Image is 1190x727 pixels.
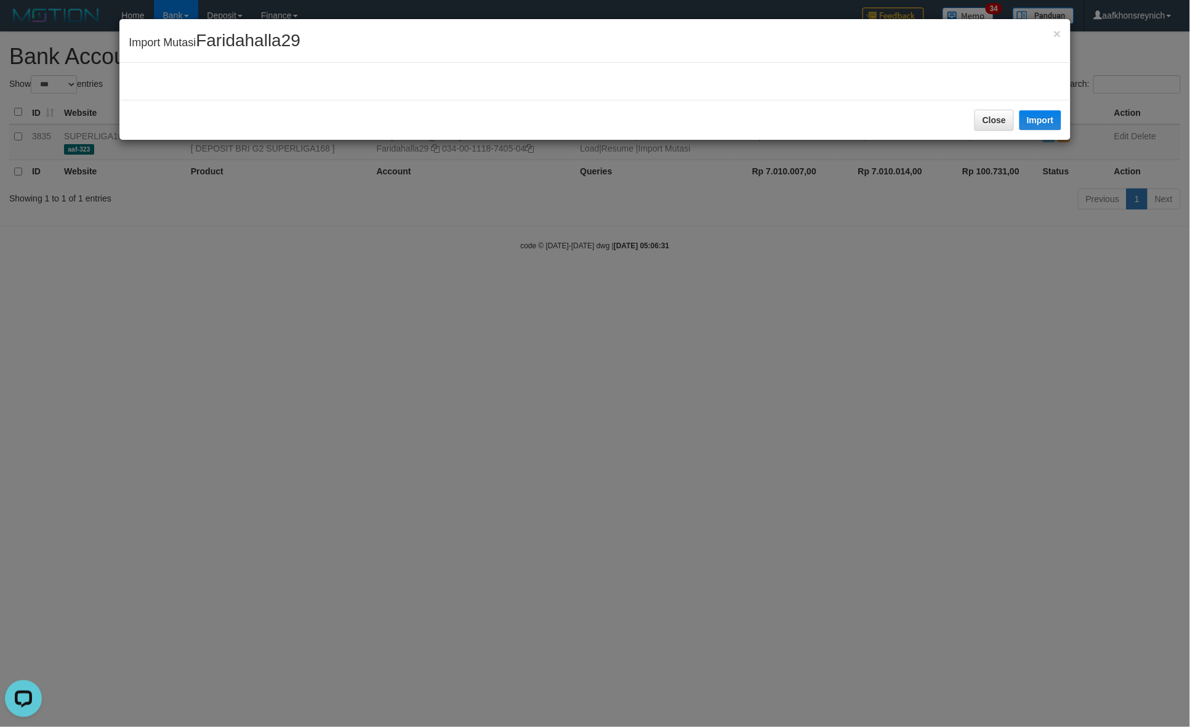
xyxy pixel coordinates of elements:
[1019,110,1061,130] button: Import
[975,110,1014,131] button: Close
[196,31,300,50] span: Faridahalla29
[1053,26,1061,41] span: ×
[5,5,42,42] button: Open LiveChat chat widget
[129,36,300,49] span: Import Mutasi
[1053,27,1061,40] button: Close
